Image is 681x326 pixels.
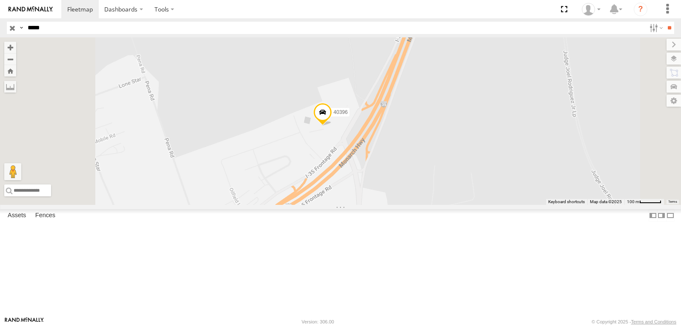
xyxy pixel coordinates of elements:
button: Drag Pegman onto the map to open Street View [4,163,21,180]
div: Miguel Cantu [579,3,604,16]
label: Map Settings [667,95,681,107]
span: Map data ©2025 [590,199,622,204]
a: Visit our Website [5,317,44,326]
label: Search Filter Options [646,22,664,34]
img: rand-logo.svg [9,6,53,12]
button: Zoom in [4,42,16,53]
button: Keyboard shortcuts [548,199,585,205]
div: © Copyright 2025 - [592,319,676,324]
label: Search Query [18,22,25,34]
span: 40396 [334,109,348,115]
label: Dock Summary Table to the Right [657,209,666,221]
label: Assets [3,210,30,221]
span: 100 m [627,199,639,204]
a: Terms and Conditions [631,319,676,324]
i: ? [634,3,647,16]
label: Measure [4,81,16,93]
div: Version: 306.00 [302,319,334,324]
label: Dock Summary Table to the Left [649,209,657,221]
button: Zoom Home [4,65,16,77]
button: Map Scale: 100 m per 48 pixels [624,199,664,205]
label: Hide Summary Table [666,209,675,221]
a: Terms (opens in new tab) [668,200,677,204]
button: Zoom out [4,53,16,65]
label: Fences [31,210,60,221]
